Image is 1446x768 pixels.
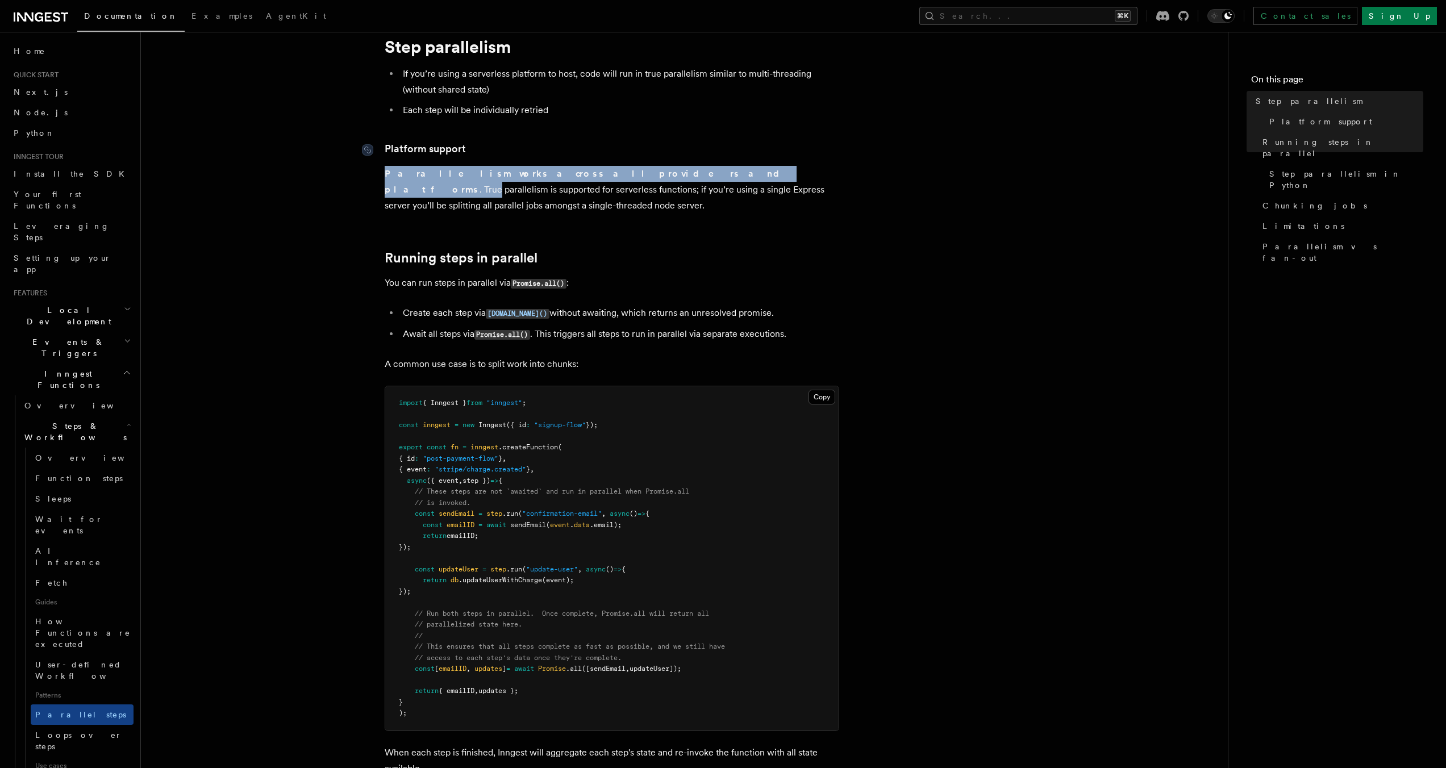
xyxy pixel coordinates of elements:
[518,510,522,517] span: (
[1253,7,1357,25] a: Contact sales
[20,420,127,443] span: Steps & Workflows
[590,521,622,529] span: .email);
[645,510,649,517] span: {
[459,477,462,485] span: ,
[415,642,725,650] span: // This ensures that all steps complete as fast as possible, and we still have
[809,390,835,404] button: Copy
[266,11,326,20] span: AgentKit
[502,665,506,673] span: ]
[423,576,447,584] span: return
[486,399,522,407] span: "inngest"
[427,477,459,485] span: ({ event
[522,565,526,573] span: (
[455,421,459,429] span: =
[462,421,474,429] span: new
[919,7,1137,25] button: Search...⌘K
[399,399,423,407] span: import
[506,565,522,573] span: .run
[423,521,443,529] span: const
[542,576,574,584] span: (event);
[462,477,490,485] span: step })
[35,660,137,681] span: User-defined Workflows
[478,521,482,529] span: =
[9,304,124,327] span: Local Development
[399,102,839,118] li: Each step will be individually retried
[399,421,419,429] span: const
[1269,168,1423,191] span: Step parallelism in Python
[637,510,645,517] span: =>
[451,576,459,584] span: db
[558,443,562,451] span: (
[490,477,498,485] span: =>
[514,665,534,673] span: await
[1262,220,1344,232] span: Limitations
[486,307,549,318] a: [DOMAIN_NAME]()
[1207,9,1235,23] button: Toggle dark mode
[14,128,55,137] span: Python
[9,216,134,248] a: Leveraging Steps
[466,399,482,407] span: from
[9,41,134,61] a: Home
[35,546,101,567] span: AI Inference
[9,332,134,364] button: Events & Triggers
[478,421,506,429] span: Inngest
[14,169,131,178] span: Install the SDK
[35,731,122,751] span: Loops over steps
[399,443,423,451] span: export
[415,499,470,507] span: // is invoked.
[546,521,550,529] span: (
[462,443,466,451] span: =
[506,665,510,673] span: =
[586,421,598,429] span: });
[423,399,466,407] span: { Inngest }
[439,565,478,573] span: updateUser
[31,704,134,725] a: Parallel steps
[399,465,427,473] span: { event
[526,565,578,573] span: "update-user"
[14,190,81,210] span: Your first Functions
[77,3,185,32] a: Documentation
[14,108,68,117] span: Node.js
[435,465,526,473] span: "stripe/charge.created"
[626,665,630,673] span: ,
[399,305,839,322] li: Create each step via without awaiting, which returns an unresolved promise.
[31,593,134,611] span: Guides
[385,166,839,214] p: . True parallelism is supported for serverless functions; if you’re using a single Express server...
[35,710,126,719] span: Parallel steps
[459,576,542,584] span: .updateUserWithCharge
[427,443,447,451] span: const
[31,468,134,489] a: Function steps
[474,665,502,673] span: updates
[427,465,431,473] span: :
[415,620,522,628] span: // parallelized state here.
[1258,216,1423,236] a: Limitations
[439,665,466,673] span: emailID
[447,532,478,540] span: emailID;
[510,521,546,529] span: sendEmail
[435,665,439,673] span: [
[31,489,134,509] a: Sleeps
[35,578,68,587] span: Fetch
[570,521,574,529] span: .
[385,275,839,291] p: You can run steps in parallel via :
[1262,200,1367,211] span: Chunking jobs
[399,709,407,717] span: );
[385,36,839,57] h1: Step parallelism
[498,443,558,451] span: .createFunction
[415,632,423,640] span: //
[20,395,134,416] a: Overview
[1256,95,1362,107] span: Step parallelism
[538,665,566,673] span: Promise
[415,610,709,617] span: // Run both steps in parallel. Once complete, Promise.all will return all
[399,587,411,595] span: });
[423,454,498,462] span: "post-payment-flow"
[506,421,526,429] span: ({ id
[526,421,530,429] span: :
[1265,164,1423,195] a: Step parallelism in Python
[20,416,134,448] button: Steps & Workflows
[385,141,466,157] a: Platform support
[1265,111,1423,132] a: Platform support
[399,66,839,98] li: If you’re using a serverless platform to host, code will run in true parallelism similar to multi...
[9,289,47,298] span: Features
[530,465,534,473] span: ,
